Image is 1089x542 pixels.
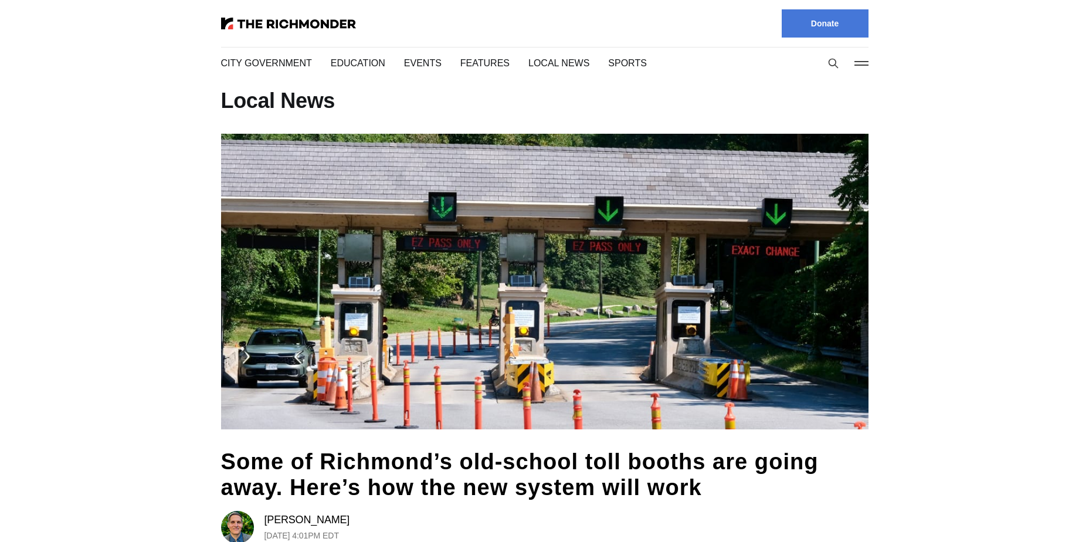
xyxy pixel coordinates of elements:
[221,92,869,110] h1: Local News
[401,56,436,70] a: Events
[782,9,869,38] a: Donate
[825,55,842,72] button: Search this site
[221,18,356,29] img: The Richmonder
[221,134,869,429] img: Some of Richmond’s old-school toll booths are going away. Here’s how the new system will work
[264,513,351,527] a: [PERSON_NAME]
[454,56,500,70] a: Features
[519,56,577,70] a: Local News
[596,56,632,70] a: Sports
[328,56,382,70] a: Education
[796,485,1089,542] iframe: portal-trigger
[221,56,309,70] a: City Government
[221,446,855,503] a: Some of Richmond’s old-school toll booths are going away. Here’s how the new system will work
